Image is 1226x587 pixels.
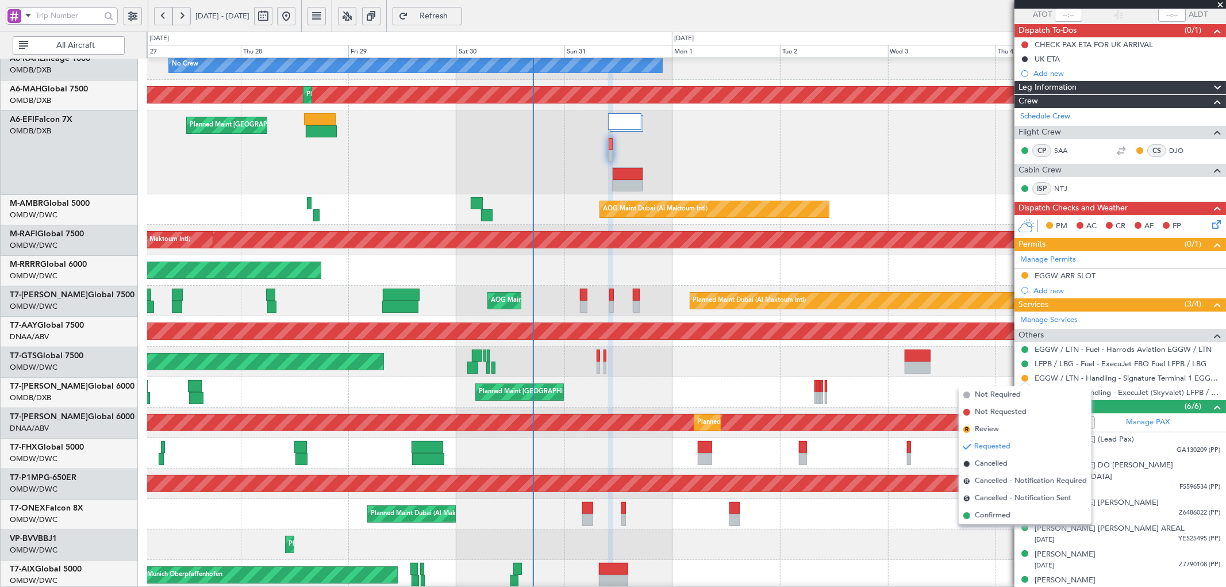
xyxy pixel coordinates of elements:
span: FP [1173,221,1181,232]
div: Add new [1033,286,1220,296]
a: T7-P1MPG-650ER [10,474,76,482]
span: FS596534 (PP) [1179,482,1220,492]
span: Confirmed [975,510,1010,521]
span: [DATE] - [DATE] [195,11,249,21]
div: Wed 27 [133,45,241,59]
a: LFPB / LBG - Handling - ExecuJet (Skyvalet) LFPB / LBG [1035,388,1220,397]
span: Cancelled - Notification Required [975,475,1087,487]
span: M-RRRR [10,260,40,268]
a: A6-EFIFalcon 7X [10,116,72,124]
a: EGGW / LTN - Fuel - Harrods Aviation EGGW / LTN [1035,344,1212,354]
a: EGGW / LTN - Handling - Signature Terminal 1 EGGW / LTN [1035,373,1220,383]
span: M-RAFI [10,230,37,238]
div: [PERSON_NAME] [1035,575,1096,586]
a: Manage Permits [1020,254,1076,266]
div: Planned Maint [GEOGRAPHIC_DATA] ([GEOGRAPHIC_DATA] Intl) [306,86,498,103]
span: Crew [1019,95,1038,108]
div: Unplanned Maint Munich Oberpfaffenhofen [95,566,222,584]
span: GA130209 (PP) [1177,446,1220,455]
a: T7-[PERSON_NAME]Global 6000 [10,413,134,421]
a: OMDW/DWC [10,515,57,525]
div: Planned Maint [GEOGRAPHIC_DATA] ([GEOGRAPHIC_DATA] Intl) [190,117,382,134]
span: ATOT [1033,9,1052,21]
a: T7-ONEXFalcon 8X [10,504,83,512]
span: T7-FHX [10,443,37,451]
a: OMDW/DWC [10,301,57,312]
span: Others [1019,329,1044,342]
span: (0/1) [1185,24,1201,36]
span: T7-P1MP [10,474,44,482]
div: Wed 3 [888,45,996,59]
span: Requested [974,441,1010,452]
input: --:-- [1055,8,1082,22]
a: LFPB / LBG - Fuel - ExecuJet FBO Fuel LFPB / LBG [1035,359,1206,369]
a: OMDW/DWC [10,454,57,464]
span: T7-AAY [10,321,37,329]
a: OMDW/DWC [10,271,57,281]
span: A6-MAH [10,85,41,93]
a: Schedule Crew [1020,111,1070,122]
a: OMDB/DXB [10,95,51,106]
span: A6-KAH [10,55,40,63]
span: Review [975,424,999,435]
div: Planned Maint Dubai (Al Maktoum Intl) [289,536,402,553]
span: T7-[PERSON_NAME] [10,413,88,421]
div: Add new [1033,68,1220,78]
span: R [963,478,970,485]
span: T7-[PERSON_NAME] [10,291,88,299]
span: Dispatch To-Dos [1019,24,1077,37]
div: Thu 28 [241,45,349,59]
a: M-RAFIGlobal 7500 [10,230,84,238]
span: Z6486022 (PP) [1179,508,1220,518]
div: Planned Maint Dubai (Al Maktoum Intl) [693,292,806,309]
span: T7-ONEX [10,504,45,512]
a: M-AMBRGlobal 5000 [10,199,90,208]
div: Planned Maint [GEOGRAPHIC_DATA] ([GEOGRAPHIC_DATA] Intl) [479,383,671,401]
span: Services [1019,298,1048,312]
div: [PERSON_NAME] [PERSON_NAME] AREAL [1035,523,1185,535]
a: OMDB/DXB [10,126,51,136]
div: Planned Maint Dubai (Al Maktoum Intl) [371,505,484,523]
a: OMDB/DXB [10,65,51,75]
a: T7-AAYGlobal 7500 [10,321,84,329]
a: OMDW/DWC [10,545,57,555]
div: Sat 30 [456,45,564,59]
span: Cabin Crew [1019,164,1062,177]
div: Tue 2 [780,45,888,59]
a: SAA [1054,145,1080,156]
a: DNAA/ABV [10,332,49,342]
a: DNAA/ABV [10,423,49,433]
span: T7-[PERSON_NAME] [10,382,88,390]
span: Not Required [975,389,1021,401]
a: M-RRRRGlobal 6000 [10,260,87,268]
a: OMDW/DWC [10,362,57,373]
div: [DATE] [149,34,169,44]
span: ALDT [1189,9,1208,21]
span: R [963,426,970,433]
div: [PERSON_NAME] [PERSON_NAME] [1035,497,1159,509]
a: OMDW/DWC [10,240,57,251]
span: (3/4) [1185,298,1201,310]
div: UK ETA [1035,54,1060,64]
a: VP-BVVBBJ1 [10,535,57,543]
span: Z7790108 (PP) [1179,560,1220,570]
div: ISP [1032,182,1051,195]
span: VP-BVV [10,535,38,543]
a: DJO [1169,145,1195,156]
a: T7-[PERSON_NAME]Global 6000 [10,382,134,390]
a: NTJ [1054,183,1080,194]
div: CP [1032,144,1051,157]
span: T7-GTS [10,352,37,360]
span: Flight Crew [1019,126,1061,139]
a: T7-[PERSON_NAME]Global 7500 [10,291,134,299]
span: All Aircraft [30,41,121,49]
span: (0/1) [1185,238,1201,250]
a: OMDW/DWC [10,210,57,220]
span: S [963,495,970,502]
div: AOG Maint Dubai (Al Maktoum Intl) [603,201,708,218]
div: Sun 31 [564,45,672,59]
a: T7-FHXGlobal 5000 [10,443,84,451]
span: Leg Information [1019,81,1077,94]
div: EGGW ARR SLOT [1035,271,1096,281]
a: A6-KAHLineage 1000 [10,55,90,63]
